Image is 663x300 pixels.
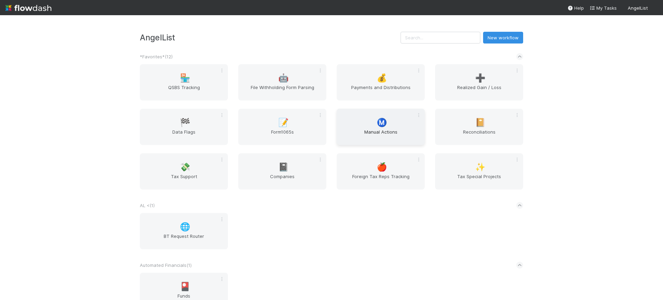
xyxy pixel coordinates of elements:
span: 🤖 [278,74,289,83]
span: Form1065s [241,128,324,142]
span: Reconciliations [438,128,520,142]
a: 🌐BT Request Router [140,213,228,249]
img: avatar_711f55b7-5a46-40da-996f-bc93b6b86381.png [651,5,657,12]
span: 💸 [180,163,190,172]
h3: AngelList [140,33,401,42]
span: File Withholding Form Parsing [241,84,324,98]
a: ➕Realized Gain / Loss [435,64,523,100]
span: 🎴 [180,282,190,291]
a: 🤖File Withholding Form Parsing [238,64,326,100]
span: Foreign Tax Reps Tracking [339,173,422,187]
span: Ⓜ️ [377,118,387,127]
span: 📔 [475,118,486,127]
span: 🌐 [180,222,190,231]
a: ✨Tax Special Projects [435,153,523,190]
span: 🏁 [180,118,190,127]
span: 📝 [278,118,289,127]
span: Payments and Distributions [339,84,422,98]
span: 📓 [278,163,289,172]
span: AL < ( 1 ) [140,203,155,208]
span: AngelList [628,5,648,11]
span: 💰 [377,74,387,83]
span: Automated Financials ( 1 ) [140,262,192,268]
span: ✨ [475,163,486,172]
span: Tax Special Projects [438,173,520,187]
input: Search... [401,32,480,43]
span: ➕ [475,74,486,83]
a: My Tasks [589,4,617,11]
a: 💸Tax Support [140,153,228,190]
span: Data Flags [143,128,225,142]
a: 📝Form1065s [238,109,326,145]
span: Manual Actions [339,128,422,142]
span: My Tasks [589,5,617,11]
a: 🏁Data Flags [140,109,228,145]
span: 🍎 [377,163,387,172]
span: QSBS Tracking [143,84,225,98]
a: 📔Reconciliations [435,109,523,145]
span: Realized Gain / Loss [438,84,520,98]
span: BT Request Router [143,233,225,246]
span: Companies [241,173,324,187]
img: logo-inverted-e16ddd16eac7371096b0.svg [6,2,51,14]
a: 💰Payments and Distributions [337,64,425,100]
a: 🍎Foreign Tax Reps Tracking [337,153,425,190]
a: 🏪QSBS Tracking [140,64,228,100]
div: Help [567,4,584,11]
a: 📓Companies [238,153,326,190]
button: New workflow [483,32,523,43]
span: 🏪 [180,74,190,83]
span: Tax Support [143,173,225,187]
span: *Favorites* ( 12 ) [140,54,173,59]
a: Ⓜ️Manual Actions [337,109,425,145]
